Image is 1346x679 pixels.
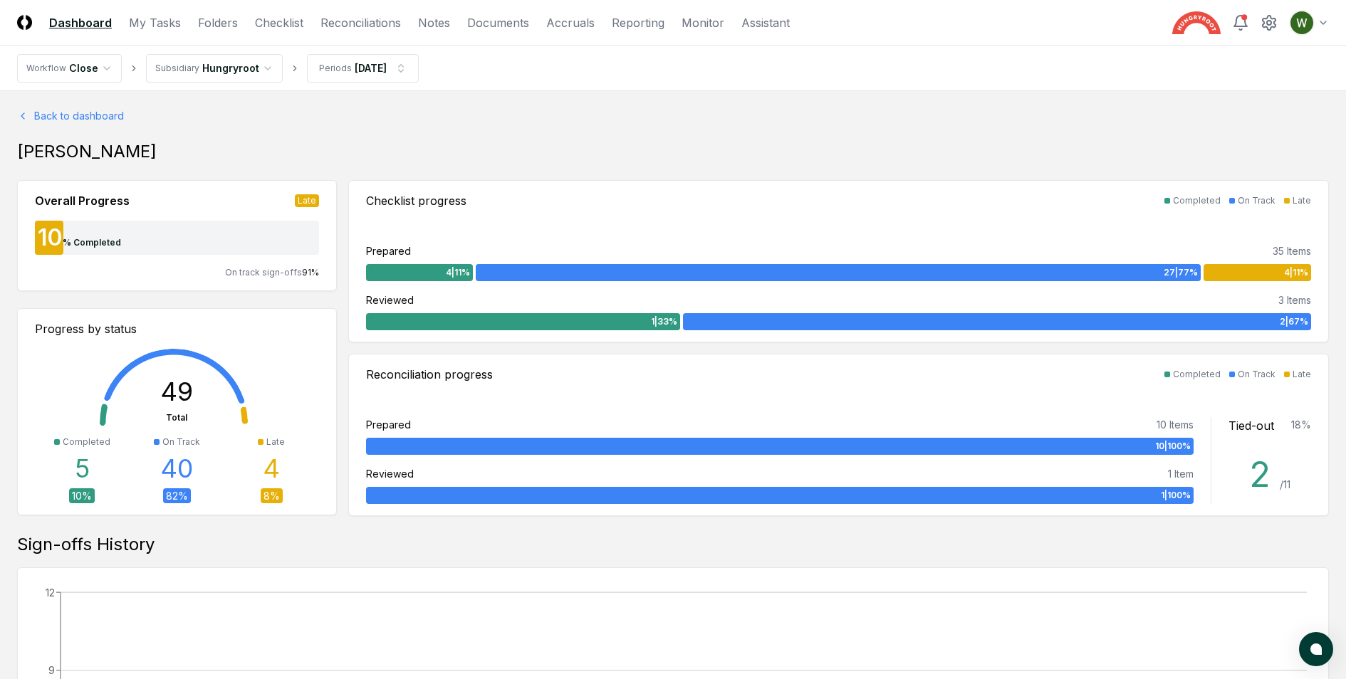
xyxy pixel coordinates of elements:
div: 8 % [261,488,283,503]
span: 27 | 77 % [1164,266,1198,279]
div: 5 [75,454,90,483]
span: 4 | 11 % [446,266,470,279]
span: 91 % [302,267,319,278]
div: 2 [1249,458,1280,492]
div: 35 Items [1273,243,1311,258]
div: Progress by status [35,320,319,337]
div: / 11 [1280,477,1290,492]
a: Documents [467,14,529,31]
div: 10 [35,226,63,249]
button: atlas-launcher [1299,632,1333,666]
div: Completed [63,436,110,448]
span: 1 | 100 % [1161,489,1191,502]
div: Late [1293,194,1311,207]
div: Sign-offs History [17,533,1329,556]
a: Dashboard [49,14,112,31]
div: % Completed [63,236,121,249]
div: Prepared [366,417,411,432]
tspan: 12 [46,586,55,599]
div: 3 Items [1278,293,1311,307]
div: Checklist progress [366,192,466,209]
div: On Track [1238,368,1275,381]
div: 18 % [1291,417,1311,434]
a: Reporting [612,14,664,31]
a: Notes [418,14,450,31]
div: Completed [1173,368,1221,381]
div: 10 Items [1157,417,1194,432]
div: [PERSON_NAME] [17,140,1329,163]
a: Assistant [741,14,790,31]
div: Periods [319,62,352,75]
div: 4 [263,454,280,483]
div: Reconciliation progress [366,366,493,383]
a: Reconciliation progressCompletedOn TrackLatePrepared10 Items10|100%Reviewed1 Item1|100%Tied-out18... [348,354,1330,516]
div: Workflow [26,62,66,75]
div: Tied-out [1228,417,1274,434]
div: Prepared [366,243,411,258]
a: Accruals [546,14,595,31]
span: On track sign-offs [225,267,302,278]
div: 10 % [69,488,95,503]
nav: breadcrumb [17,54,419,83]
button: Periods[DATE] [307,54,419,83]
a: Back to dashboard [17,108,1329,123]
span: 2 | 67 % [1280,315,1308,328]
span: 10 | 100 % [1155,440,1191,453]
span: 4 | 11 % [1284,266,1308,279]
a: My Tasks [129,14,181,31]
div: Subsidiary [155,62,199,75]
img: Hungryroot logo [1172,11,1221,34]
div: Late [295,194,319,207]
div: Late [266,436,285,448]
div: Completed [1173,194,1221,207]
div: [DATE] [355,60,387,75]
div: Late [1293,368,1311,381]
tspan: 9 [48,664,55,676]
a: Reconciliations [320,14,401,31]
img: ACg8ocIK_peNeqvot3Ahh9567LsVhi0q3GD2O_uFDzmfmpbAfkCWeQ=s96-c [1290,11,1313,34]
div: 1 Item [1168,466,1194,481]
div: Overall Progress [35,192,130,209]
div: On Track [1238,194,1275,207]
a: Monitor [682,14,724,31]
a: Checklist progressCompletedOn TrackLatePrepared35 Items4|11%27|77%4|11%Reviewed3 Items1|33%2|67% [348,180,1330,342]
div: Reviewed [366,293,414,307]
a: Folders [198,14,238,31]
div: Reviewed [366,466,414,481]
img: Logo [17,15,32,30]
a: Checklist [255,14,303,31]
span: 1 | 33 % [651,315,677,328]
